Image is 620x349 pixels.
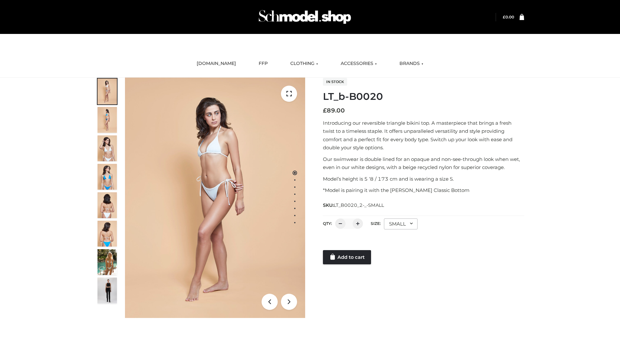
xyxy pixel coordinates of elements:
p: Model’s height is 5 ‘8 / 173 cm and is wearing a size S. [323,175,524,183]
a: Add to cart [323,250,371,264]
span: LT_B0020_2-_-SMALL [334,202,384,208]
bdi: 0.00 [503,15,514,19]
img: ArielClassicBikiniTop_CloudNine_AzureSky_OW114ECO_1-scaled.jpg [98,79,117,104]
p: Introducing our reversible triangle bikini top. A masterpiece that brings a fresh twist to a time... [323,119,524,152]
div: SMALL [384,218,418,229]
a: BRANDS [395,57,428,71]
span: SKU: [323,201,385,209]
img: ArielClassicBikiniTop_CloudNine_AzureSky_OW114ECO_2-scaled.jpg [98,107,117,133]
a: CLOTHING [285,57,323,71]
img: ArielClassicBikiniTop_CloudNine_AzureSky_OW114ECO_1 [125,78,305,318]
span: In stock [323,78,347,86]
span: £ [503,15,505,19]
img: ArielClassicBikiniTop_CloudNine_AzureSky_OW114ECO_8-scaled.jpg [98,221,117,247]
a: FFP [254,57,273,71]
a: ACCESSORIES [336,57,382,71]
label: QTY: [323,221,332,226]
img: ArielClassicBikiniTop_CloudNine_AzureSky_OW114ECO_3-scaled.jpg [98,135,117,161]
a: £0.00 [503,15,514,19]
img: Arieltop_CloudNine_AzureSky2.jpg [98,249,117,275]
bdi: 89.00 [323,107,345,114]
img: ArielClassicBikiniTop_CloudNine_AzureSky_OW114ECO_4-scaled.jpg [98,164,117,190]
p: Our swimwear is double lined for an opaque and non-see-through look when wet, even in our white d... [323,155,524,172]
a: [DOMAIN_NAME] [192,57,241,71]
h1: LT_b-B0020 [323,91,524,102]
span: £ [323,107,327,114]
p: *Model is pairing it with the [PERSON_NAME] Classic Bottom [323,186,524,195]
img: 49df5f96394c49d8b5cbdcda3511328a.HD-1080p-2.5Mbps-49301101_thumbnail.jpg [98,278,117,303]
img: Schmodel Admin 964 [256,4,353,30]
img: ArielClassicBikiniTop_CloudNine_AzureSky_OW114ECO_7-scaled.jpg [98,192,117,218]
label: Size: [371,221,381,226]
